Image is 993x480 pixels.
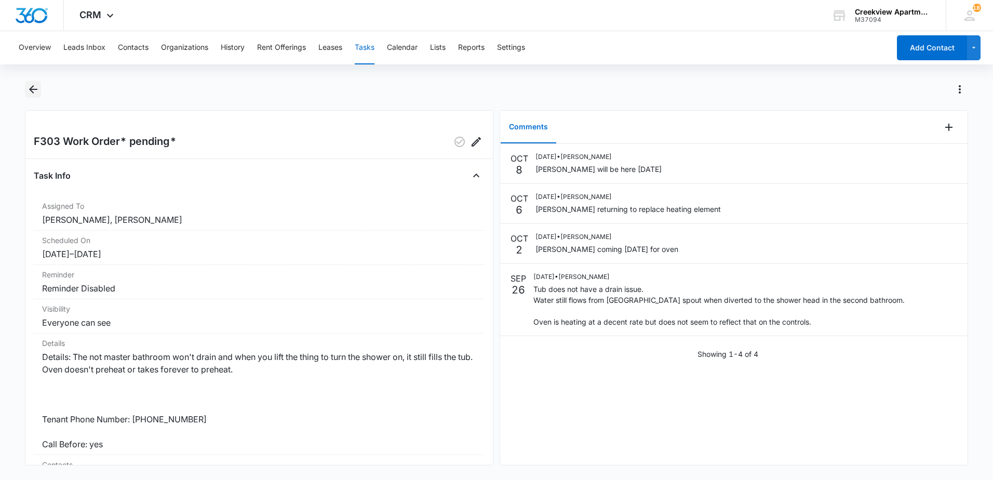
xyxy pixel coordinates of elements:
[42,248,476,260] dd: [DATE] – [DATE]
[257,31,306,64] button: Rent Offerings
[79,9,101,20] span: CRM
[63,31,105,64] button: Leads Inbox
[535,164,662,175] p: [PERSON_NAME] will be here [DATE]
[697,349,758,359] p: Showing 1-4 of 4
[118,31,149,64] button: Contacts
[512,285,525,295] p: 26
[221,31,245,64] button: History
[42,214,476,226] dd: [PERSON_NAME], [PERSON_NAME]
[855,16,931,23] div: account id
[535,204,721,215] p: [PERSON_NAME] returning to replace heating element
[941,119,957,136] button: Add Comment
[318,31,342,64] button: Leases
[535,232,678,242] p: [DATE] • [PERSON_NAME]
[511,272,526,285] p: SEP
[430,31,446,64] button: Lists
[34,169,71,182] h4: Task Info
[516,165,522,175] p: 8
[161,31,208,64] button: Organizations
[511,192,528,205] p: OCT
[951,81,968,98] button: Actions
[42,235,476,246] dt: Scheduled On
[511,232,528,245] p: OCT
[19,31,51,64] button: Overview
[855,8,931,16] div: account name
[533,272,907,282] p: [DATE] • [PERSON_NAME]
[42,303,476,314] dt: Visibility
[497,31,525,64] button: Settings
[42,316,476,329] dd: Everyone can see
[355,31,374,64] button: Tasks
[387,31,418,64] button: Calendar
[468,134,485,150] button: Edit
[34,265,485,299] div: ReminderReminder Disabled
[42,282,476,295] dd: Reminder Disabled
[42,351,476,450] dd: Details: The not master bathroom won't drain and when you lift the thing to turn the shower on, i...
[34,231,485,265] div: Scheduled On[DATE]–[DATE]
[34,334,485,455] div: DetailsDetails: The not master bathroom won't drain and when you lift the thing to turn the showe...
[25,81,41,98] button: Back
[34,196,485,231] div: Assigned To[PERSON_NAME], [PERSON_NAME]
[501,111,556,143] button: Comments
[973,4,981,12] div: notifications count
[973,4,981,12] span: 182
[458,31,485,64] button: Reports
[42,201,476,211] dt: Assigned To
[535,192,721,202] p: [DATE] • [PERSON_NAME]
[535,244,678,255] p: [PERSON_NAME] coming [DATE] for oven
[533,284,907,327] p: Tub does not have a drain issue. Water still flows from [GEOGRAPHIC_DATA] spout when diverted to ...
[516,205,522,215] p: 6
[511,152,528,165] p: OCT
[42,338,476,349] dt: Details
[42,269,476,280] dt: Reminder
[468,167,485,184] button: Close
[34,134,177,150] h2: F303 Work Order* pending*
[42,459,476,470] dt: Contacts
[535,152,662,162] p: [DATE] • [PERSON_NAME]
[516,245,522,255] p: 2
[897,35,967,60] button: Add Contact
[34,299,485,334] div: VisibilityEveryone can see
